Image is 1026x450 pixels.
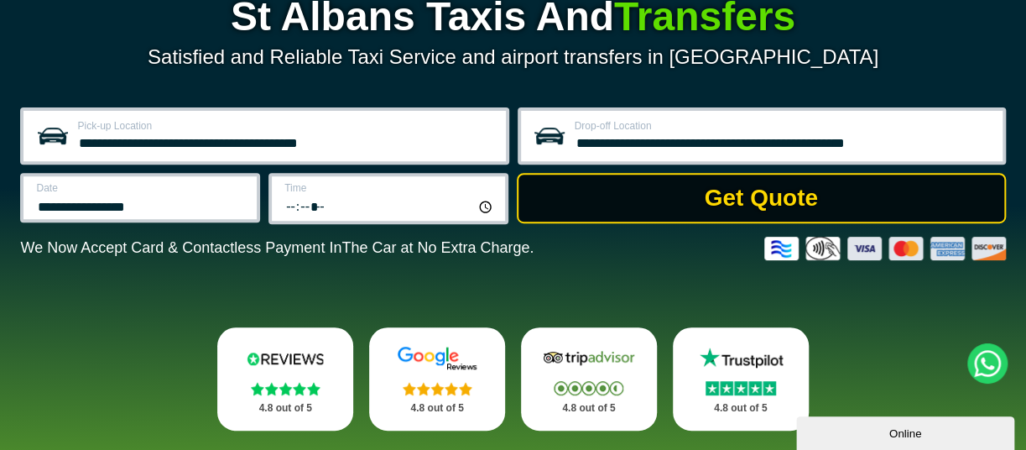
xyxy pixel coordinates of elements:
[388,346,487,371] img: Google
[673,327,809,432] a: Trustpilot Stars 4.8 out of 5
[20,45,1005,69] p: Satisfied and Reliable Taxi Service and airport transfers in [GEOGRAPHIC_DATA]
[575,121,992,131] label: Drop-off Location
[517,173,1006,223] button: Get Quote
[691,398,790,419] p: 4.8 out of 5
[764,237,1006,260] img: Credit And Debit Cards
[521,327,657,432] a: Tripadvisor Stars 4.8 out of 5
[706,381,776,395] img: Stars
[217,327,353,431] a: Reviews.io Stars 4.8 out of 5
[796,413,1018,450] iframe: chat widget
[36,183,247,193] label: Date
[77,121,495,131] label: Pick-up Location
[691,346,790,371] img: Trustpilot
[388,398,487,419] p: 4.8 out of 5
[539,398,638,419] p: 4.8 out of 5
[341,239,534,256] span: The Car at No Extra Charge.
[236,346,335,371] img: Reviews.io
[539,346,638,371] img: Tripadvisor
[403,382,472,395] img: Stars
[251,382,320,395] img: Stars
[236,398,335,419] p: 4.8 out of 5
[369,327,505,431] a: Google Stars 4.8 out of 5
[284,183,495,193] label: Time
[20,239,534,257] p: We Now Accept Card & Contactless Payment In
[554,381,623,395] img: Stars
